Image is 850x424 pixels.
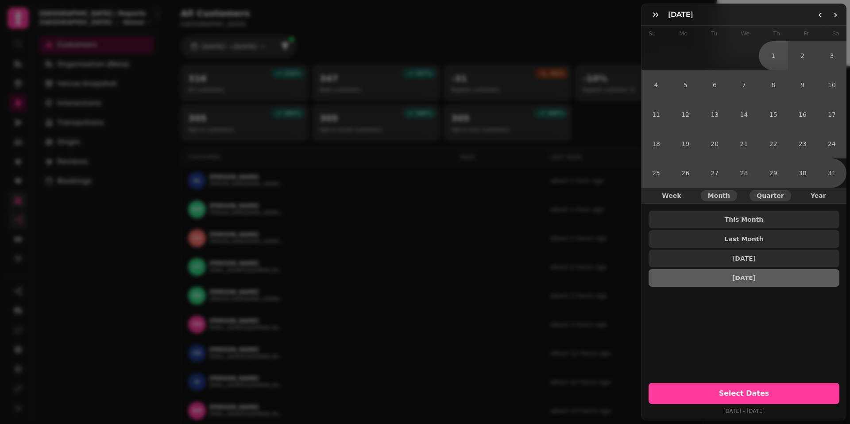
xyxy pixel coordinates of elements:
th: Thursday [773,26,780,41]
button: Thursday, May 15th, 2025, selected [759,100,788,129]
button: Wednesday, May 21st, 2025, selected [729,129,758,158]
button: Quarter [750,190,791,201]
span: Last Month [656,236,832,242]
button: Year [804,190,833,201]
button: Sunday, May 4th, 2025, selected [641,70,671,100]
button: [DATE] [649,269,839,287]
button: Wednesday, May 7th, 2025, selected [729,70,758,100]
button: Sunday, May 18th, 2025, selected [641,129,671,158]
span: Year [811,193,826,199]
button: Sunday, May 11th, 2025, selected [641,100,671,129]
th: Sunday [649,26,656,41]
button: Monday, May 19th, 2025, selected [671,129,700,158]
table: May 2025 [641,26,846,188]
button: Saturday, May 17th, 2025, selected [817,100,846,129]
button: Saturday, May 10th, 2025, selected [817,70,846,100]
button: Wednesday, May 28th, 2025, selected [729,158,758,188]
span: Quarter [757,193,784,199]
th: Saturday [832,26,839,41]
button: Go to the Next Month [828,8,843,23]
button: Wednesday, May 14th, 2025, selected [729,100,758,129]
button: Last Month [649,230,839,248]
button: Monday, May 12th, 2025, selected [671,100,700,129]
button: Go to the Previous Month [813,8,828,23]
button: Friday, May 2nd, 2025, selected [788,41,817,70]
th: Friday [804,26,809,41]
button: Sunday, May 25th, 2025, selected [641,158,671,188]
button: Friday, May 9th, 2025, selected [788,70,817,100]
button: Friday, May 16th, 2025, selected [788,100,817,129]
button: Month [701,190,737,201]
button: Saturday, May 3rd, 2025, selected [817,41,846,70]
button: Tuesday, May 6th, 2025, selected [700,70,729,100]
button: Monday, May 26th, 2025, selected [671,158,700,188]
button: Tuesday, May 27th, 2025, selected [700,158,729,188]
button: Saturday, May 24th, 2025, selected [817,129,846,158]
span: Week [662,193,681,199]
button: Thursday, May 22nd, 2025, selected [759,129,788,158]
button: Thursday, May 8th, 2025, selected [759,70,788,100]
th: Monday [679,26,688,41]
span: This Month [656,216,832,223]
button: Tuesday, May 20th, 2025, selected [700,129,729,158]
button: Monday, May 5th, 2025, selected [671,70,700,100]
th: Wednesday [741,26,750,41]
button: Tuesday, May 13th, 2025, selected [700,100,729,129]
button: Select Dates [649,383,839,404]
button: Thursday, May 29th, 2025, selected [759,158,788,188]
th: Tuesday [711,26,717,41]
button: Thursday, May 1st, 2025, selected [759,41,788,70]
span: [DATE] [656,255,832,262]
span: Select Dates [659,390,829,397]
p: [DATE] - [DATE] [649,406,839,416]
button: Friday, May 30th, 2025, selected [788,158,817,188]
button: This Month [649,211,839,228]
button: Friday, May 23rd, 2025, selected [788,129,817,158]
button: [DATE] [649,250,839,267]
h3: [DATE] [668,9,697,20]
span: [DATE] [656,275,832,281]
span: Month [708,193,730,199]
button: Week [655,190,688,201]
button: Saturday, May 31st, 2025, selected [817,158,846,188]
